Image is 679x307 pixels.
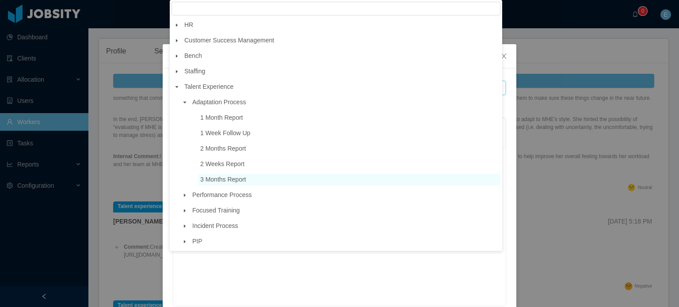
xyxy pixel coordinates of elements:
i: icon: close [500,53,507,60]
button: Close [492,44,516,69]
span: 1 Month Report [198,112,500,124]
span: Adaptation Process [190,96,500,108]
i: icon: caret-down [175,23,179,27]
i: icon: caret-down [183,239,187,244]
span: Bench [184,52,202,59]
i: icon: caret-down [175,85,179,89]
span: Performance Process [192,191,252,198]
span: Focused Training [190,205,500,216]
i: icon: caret-down [183,100,187,105]
span: Focused Training [192,207,240,214]
span: 2 Months Report [198,143,500,155]
span: 1 Week Follow Up [198,127,500,139]
span: 2 Weeks Report [198,158,500,170]
span: Customer Success Management [182,34,500,46]
input: filter select [172,2,500,15]
span: Incident Process [192,222,238,229]
span: Talent Experience [182,81,500,93]
i: icon: caret-down [175,54,179,58]
i: icon: caret-down [175,69,179,74]
span: Staffing [184,68,205,75]
span: HR [184,21,193,28]
i: icon: caret-down [175,38,179,43]
span: 3 Months Report [198,174,500,186]
span: 2 Weeks Report [200,160,244,167]
span: Staffing [182,65,500,77]
span: Talent Experience [184,83,233,90]
i: icon: caret-down [183,224,187,228]
i: icon: caret-down [183,193,187,197]
i: icon: caret-down [183,208,187,213]
span: Bench [182,50,500,62]
span: 1 Month Report [200,114,243,121]
span: Performance Process [190,189,500,201]
span: 3 Months Report [200,176,246,183]
span: 1 Week Follow Up [200,129,250,136]
span: Incident Process [190,220,500,232]
span: Adaptation Process [192,99,246,106]
span: PIP [190,235,500,247]
span: 2 Months Report [200,145,246,152]
span: PIP [192,238,202,245]
span: HR [182,19,500,31]
span: Customer Success Management [184,37,274,44]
